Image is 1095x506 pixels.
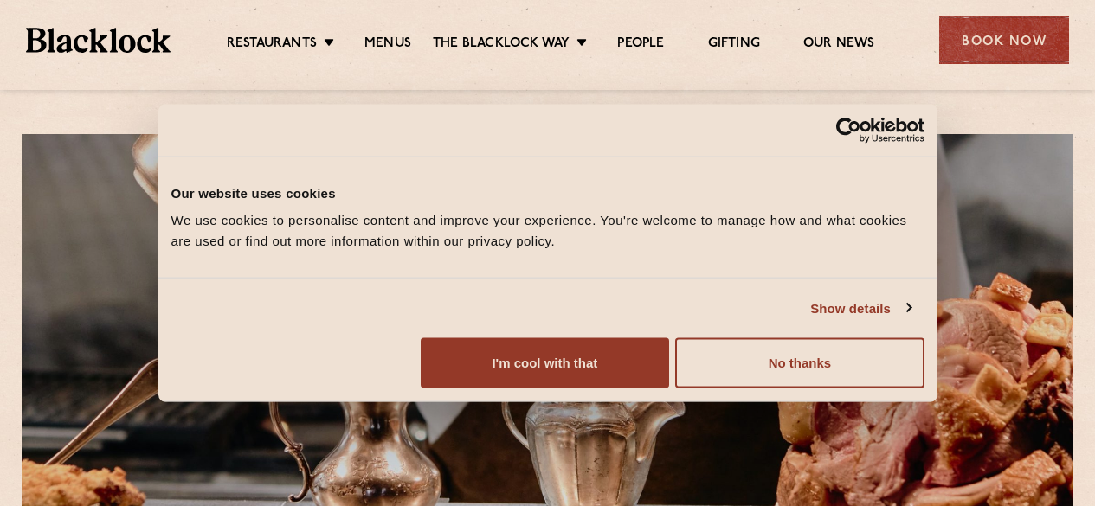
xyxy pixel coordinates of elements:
a: Gifting [708,35,760,54]
div: Book Now [939,16,1069,64]
a: People [617,35,664,54]
button: No thanks [675,338,924,388]
a: Show details [810,298,911,318]
a: Menus [364,35,411,54]
div: Our website uses cookies [171,183,924,203]
a: The Blacklock Way [433,35,570,54]
a: Usercentrics Cookiebot - opens in a new window [773,117,924,143]
img: BL_Textured_Logo-footer-cropped.svg [26,28,171,52]
div: We use cookies to personalise content and improve your experience. You're welcome to manage how a... [171,210,924,252]
a: Restaurants [227,35,317,54]
button: I'm cool with that [421,338,669,388]
a: Our News [803,35,875,54]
